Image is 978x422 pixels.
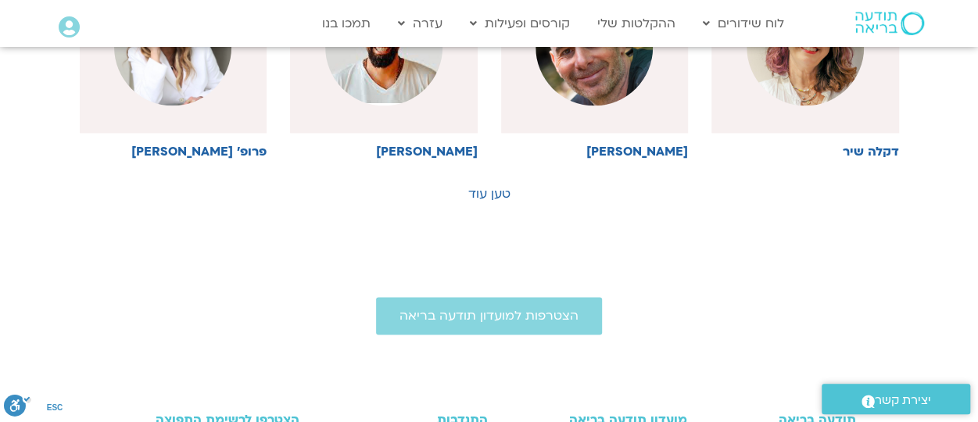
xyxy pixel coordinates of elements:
h6: דקלה שיר [711,145,899,159]
a: עזרה [390,9,450,38]
h6: [PERSON_NAME] [290,145,478,159]
span: יצירת קשר [875,390,931,411]
a: טען עוד [468,185,510,202]
a: ההקלטות שלי [589,9,683,38]
a: קורסים ופעילות [462,9,578,38]
a: יצירת קשר [822,384,970,414]
img: תודעה בריאה [855,12,924,35]
a: הצטרפות למועדון תודעה בריאה [376,297,602,334]
span: הצטרפות למועדון תודעה בריאה [399,309,579,323]
a: תמכו בנו [314,9,378,38]
h6: פרופ' [PERSON_NAME] [80,145,267,159]
h6: [PERSON_NAME] [501,145,689,159]
a: לוח שידורים [695,9,792,38]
